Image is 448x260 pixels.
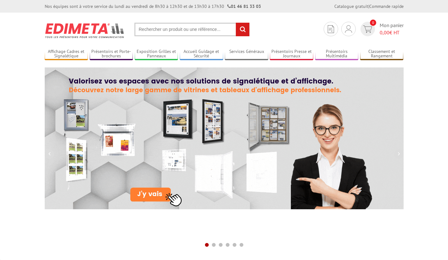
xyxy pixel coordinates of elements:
img: devis rapide [328,25,334,33]
strong: 01 46 81 33 03 [227,3,261,9]
a: Présentoirs Presse et Journaux [270,49,313,59]
a: Services Généraux [225,49,268,59]
a: Commande rapide [369,3,404,9]
span: 0,00 [380,29,389,36]
img: devis rapide [363,26,372,33]
a: Présentoirs et Porte-brochures [90,49,133,59]
a: Exposition Grilles et Panneaux [135,49,178,59]
a: Présentoirs Multimédia [315,49,359,59]
div: | [334,3,404,9]
div: Nos équipes sont à votre service du lundi au vendredi de 8h30 à 12h30 et de 13h30 à 17h30 [45,3,261,9]
a: Affichage Cadres et Signalétique [45,49,88,59]
input: rechercher [236,23,249,36]
a: Classement et Rangement [360,49,404,59]
img: devis rapide [345,25,352,33]
span: Mon panier [380,22,404,36]
a: devis rapide 0 Mon panier 0,00€ HT [359,22,404,36]
img: Présentoir, panneau, stand - Edimeta - PLV, affichage, mobilier bureau, entreprise [45,19,125,42]
input: Rechercher un produit ou une référence... [134,23,250,36]
span: € HT [380,29,404,36]
a: Accueil Guidage et Sécurité [180,49,223,59]
span: 0 [370,20,376,26]
a: Catalogue gratuit [334,3,368,9]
